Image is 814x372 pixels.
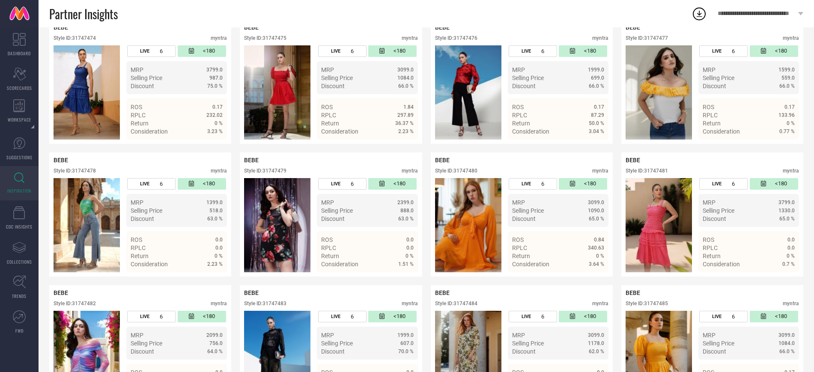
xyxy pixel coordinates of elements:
span: Selling Price [131,207,162,214]
span: 297.89 [397,112,414,118]
span: 0 % [215,253,223,259]
span: <180 [775,313,787,320]
span: LIVE [140,314,149,319]
span: 62.0 % [589,348,604,354]
span: Return [703,253,721,259]
img: Style preview image [54,178,120,272]
div: Number of days the style has been live on the platform [509,178,557,190]
div: Number of days since the style was first listed on the platform [750,178,798,190]
span: Return [131,120,149,127]
span: Consideration [321,128,358,135]
span: 1.84 [403,104,414,110]
span: MRP [131,66,143,73]
span: Consideration [512,261,549,268]
div: Number of days the style has been live on the platform [318,45,367,57]
span: 2.23 % [207,261,223,267]
img: Style preview image [626,178,692,272]
span: 3.64 % [589,261,604,267]
span: 6 [732,181,735,187]
span: 0.17 [594,104,604,110]
div: Style ID: 31747485 [626,301,668,307]
span: Return [512,253,530,259]
span: 3099.0 [397,67,414,73]
span: 1330.0 [778,208,795,214]
span: Details [585,276,604,283]
span: Consideration [131,261,168,268]
span: 50.0 % [589,120,604,126]
span: 0 % [596,253,604,259]
span: MRP [131,332,143,339]
img: Style preview image [244,45,310,140]
span: BEBE [244,157,259,164]
span: RPLC [131,112,146,119]
span: WORKSPACE [8,116,31,123]
span: Discount [131,348,154,355]
span: Discount [512,215,536,222]
span: 3799.0 [206,67,223,73]
div: Click to view image [244,45,310,140]
span: BEBE [626,24,640,31]
span: Consideration [512,128,549,135]
span: MRP [703,332,716,339]
a: Details [195,276,223,283]
span: Selling Price [321,340,353,347]
div: Number of days the style has been live on the platform [699,178,748,190]
span: 0.77 % [779,128,795,134]
span: Discount [512,348,536,355]
span: 0.0 [787,245,795,251]
span: Return [321,120,339,127]
span: LIVE [331,48,340,54]
span: 66.0 % [779,83,795,89]
span: Details [203,276,223,283]
span: <180 [394,48,406,55]
div: Number of days the style has been live on the platform [699,311,748,322]
span: 0 % [787,253,795,259]
span: Selling Price [131,340,162,347]
span: 607.0 [400,340,414,346]
span: Discount [703,348,726,355]
div: myntra [783,301,799,307]
span: COLLECTIONS [7,259,32,265]
span: Selling Price [512,74,544,81]
span: <180 [203,180,215,187]
div: Style ID: 31747479 [244,168,286,174]
span: MRP [703,199,716,206]
span: 1999.0 [397,332,414,338]
span: RPLC [321,244,336,251]
span: 133.96 [778,112,795,118]
span: Consideration [131,128,168,135]
span: 6 [160,313,163,320]
span: INSPIRATION [7,187,31,194]
span: <180 [394,180,406,187]
span: RPLC [131,244,146,251]
span: BEBE [54,24,68,31]
span: LIVE [140,181,149,187]
span: 3799.0 [778,199,795,205]
span: 0.84 [594,237,604,243]
span: 340.63 [588,245,604,251]
span: Discount [703,83,726,89]
img: Style preview image [244,178,310,272]
span: <180 [203,313,215,320]
div: myntra [592,35,608,41]
span: 1178.0 [588,340,604,346]
span: ROS [703,104,714,110]
span: BEBE [244,24,259,31]
span: 0 % [406,253,414,259]
div: Style ID: 31747477 [626,35,668,41]
span: Discount [321,215,345,222]
span: ROS [703,236,714,243]
span: 66.0 % [779,348,795,354]
span: BEBE [626,157,640,164]
div: Click to view image [244,178,310,272]
a: Details [195,143,223,150]
div: Number of days the style has been live on the platform [509,311,557,322]
span: LIVE [140,48,149,54]
span: Discount [512,83,536,89]
span: 64.0 % [207,348,223,354]
div: Style ID: 31747484 [435,301,477,307]
span: Selling Price [512,207,544,214]
img: Style preview image [435,178,501,272]
span: 0 % [215,120,223,126]
div: Number of days since the style was first listed on the platform [368,45,417,57]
